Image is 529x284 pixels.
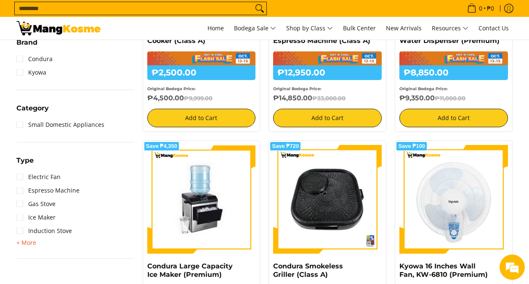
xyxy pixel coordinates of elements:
a: Electric Fan [16,170,61,184]
a: Condura Large Capacity Ice Maker (Premium) [147,262,233,279]
span: Brand [16,39,37,46]
a: Ice Maker [16,211,56,224]
img: condura-smokeless-griller-full-view-mang-kosme [273,145,382,254]
span: • [465,4,497,13]
nav: Main Menu [109,17,513,40]
button: Search [253,2,266,15]
div: Chat with us now [44,47,141,58]
a: Small Domestic Appliances [16,118,104,131]
h6: ₱8,850.00 [399,65,508,80]
button: Add to Cart [147,109,256,127]
a: Condura Automatic Espresso Machine (Class A) [273,28,370,45]
a: New Arrivals [382,17,426,40]
a: Condura Smokeless Griller (Class A) [273,262,343,279]
span: We're online! [49,87,116,172]
span: + More [16,239,36,246]
del: ₱9,999.00 [184,95,213,102]
span: New Arrivals [386,24,422,32]
span: Bulk Center [343,24,376,32]
h6: ₱9,350.00 [399,94,508,102]
summary: Open [16,238,36,248]
span: Bodega Sale [234,23,276,34]
button: Add to Cart [273,109,382,127]
small: Original Bodega Price: [273,86,322,91]
img: Hot N Cool: Mang Kosme MID-PAYDAY APPLIANCES SALE! l Mang Kosme [16,21,101,35]
a: Kyowa [16,66,46,79]
a: Contact Us [474,17,513,40]
a: Condura [16,52,53,66]
a: Bodega Sale [230,17,280,40]
span: Save ₱720 [272,144,299,149]
a: Resources [428,17,473,40]
a: Gas Stove [16,197,56,211]
span: Type [16,157,34,164]
span: Resources [432,23,468,34]
h6: ₱2,500.00 [147,65,256,80]
span: 0 [478,5,484,11]
span: Save ₱4,350 [146,144,178,149]
textarea: Type your message and hit 'Enter' [4,192,160,222]
a: Kyowa 16 Inches Wall Fan, KW-6810 (Premium) [399,262,488,279]
summary: Open [16,105,49,118]
span: ₱0 [486,5,495,11]
a: Condura Steam Multi Cooker (Class A) [147,28,222,45]
a: Bulk Center [339,17,380,40]
summary: Open [16,157,34,170]
span: Save ₱100 [398,144,425,149]
h6: ₱12,950.00 [273,65,382,80]
button: Add to Cart [399,109,508,127]
a: Home [203,17,228,40]
h6: ₱4,500.00 [147,94,256,102]
span: Category [16,105,49,112]
a: Induction Stove [16,224,72,238]
img: https://mangkosme.com/products/condura-large-capacity-ice-maker-premium [147,145,256,254]
img: kyowa-wall-fan-blue-premium-full-view-mang-kosme [399,145,508,254]
h6: ₱14,850.00 [273,94,382,102]
a: Espresso Machine [16,184,80,197]
small: Original Bodega Price: [399,86,448,91]
small: Original Bodega Price: [147,86,196,91]
del: ₱33,000.00 [312,95,346,102]
span: Shop by Class [286,23,333,34]
div: Minimize live chat window [138,4,158,24]
a: Shop by Class [282,17,337,40]
del: ₱11,000.00 [435,95,465,102]
a: Condura Bottom Loading Water Dispenser (Premium) [399,28,500,45]
summary: Open [16,39,37,52]
span: Home [207,24,224,32]
span: Contact Us [478,24,509,32]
